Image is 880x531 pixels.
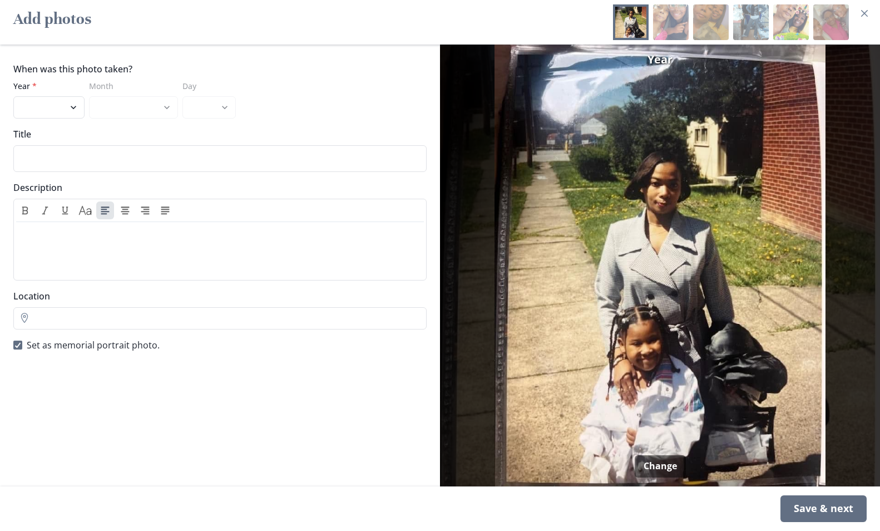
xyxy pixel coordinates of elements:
[13,181,420,194] label: Description
[13,289,420,303] label: Location
[89,96,178,119] select: Month
[156,201,174,219] button: Align justify
[856,4,873,22] button: Close
[182,96,236,119] select: Day
[76,201,94,219] button: Heading
[13,62,132,76] legend: When was this photo taken?
[780,495,867,522] div: Save & next
[27,338,160,352] span: Set as memorial portrait photo.
[16,201,34,219] button: Bold
[89,80,171,92] label: Month
[136,201,154,219] button: Align right
[116,201,134,219] button: Align center
[13,127,420,141] label: Title
[56,201,74,219] button: Underline
[96,201,114,219] button: Align left
[182,80,229,92] label: Day
[647,51,673,68] span: Year
[13,4,91,40] h2: Add photos
[444,45,876,486] img: Photo
[36,201,54,219] button: Italic
[635,455,686,478] button: Change
[13,80,78,92] label: Year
